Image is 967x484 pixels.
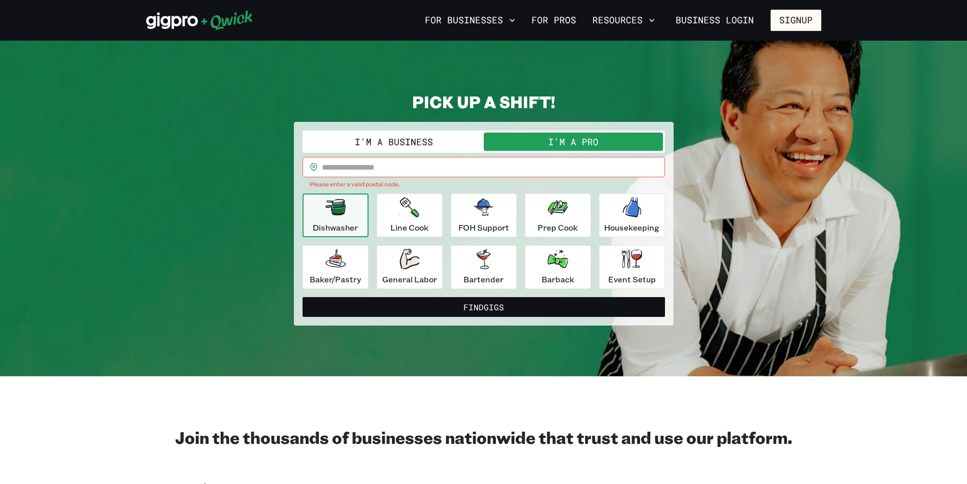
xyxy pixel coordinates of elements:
p: Dishwasher [313,221,358,234]
button: Baker/Pastry [303,245,369,289]
button: For Businesses [421,12,519,29]
p: Barback [542,273,574,285]
button: Bartender [451,245,517,289]
button: Signup [771,10,821,31]
p: Baker/Pastry [310,273,361,285]
p: Bartender [463,273,504,285]
p: Please enter a valid postal code. [310,179,658,189]
button: FindGigs [303,297,665,317]
button: Dishwasher [303,193,369,237]
button: Prep Cook [525,193,591,237]
p: FOH Support [458,221,509,234]
p: Line Cook [390,221,428,234]
button: Housekeeping [599,193,665,237]
h2: Join the thousands of businesses nationwide that trust and use our platform. [146,427,821,447]
button: Event Setup [599,245,665,289]
p: Prep Cook [538,221,578,234]
a: For Pros [527,12,580,29]
button: General Labor [377,245,443,289]
button: FOH Support [451,193,517,237]
a: Business Login [667,10,762,31]
button: Line Cook [377,193,443,237]
p: General Labor [382,273,437,285]
button: Barback [525,245,591,289]
button: I'm a Pro [484,133,663,151]
p: Event Setup [608,273,656,285]
button: Resources [588,12,659,29]
p: Housekeeping [604,221,659,234]
h2: PICK UP A SHIFT! [294,91,674,112]
button: I'm a Business [305,133,484,151]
